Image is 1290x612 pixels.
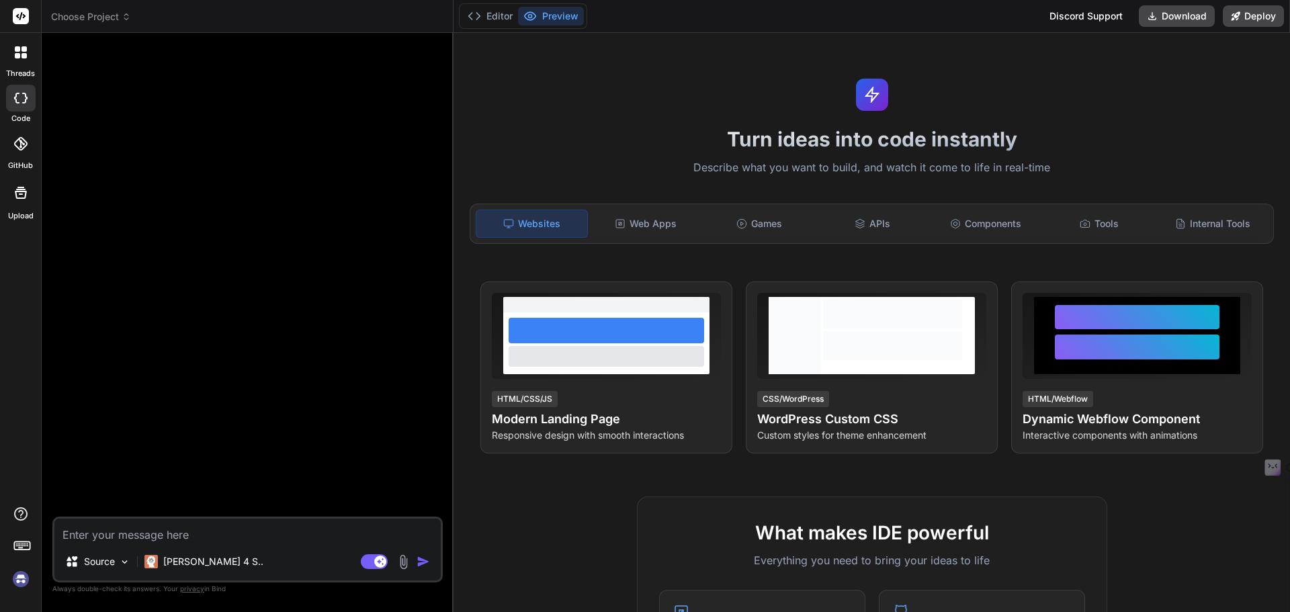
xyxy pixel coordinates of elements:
[492,410,721,429] h4: Modern Landing Page
[119,556,130,568] img: Pick Models
[462,159,1282,177] p: Describe what you want to build, and watch it come to life in real-time
[51,10,131,24] span: Choose Project
[757,391,829,407] div: CSS/WordPress
[1023,429,1252,442] p: Interactive components with animations
[84,555,115,568] p: Source
[591,210,701,238] div: Web Apps
[396,554,411,570] img: attachment
[163,555,263,568] p: [PERSON_NAME] 4 S..
[518,7,584,26] button: Preview
[757,410,986,429] h4: WordPress Custom CSS
[817,210,928,238] div: APIs
[9,568,32,591] img: signin
[8,160,33,171] label: GitHub
[1023,410,1252,429] h4: Dynamic Webflow Component
[1157,210,1268,238] div: Internal Tools
[1044,210,1155,238] div: Tools
[492,429,721,442] p: Responsive design with smooth interactions
[462,127,1282,151] h1: Turn ideas into code instantly
[931,210,1041,238] div: Components
[417,555,430,568] img: icon
[492,391,558,407] div: HTML/CSS/JS
[144,555,158,568] img: Claude 4 Sonnet
[6,68,35,79] label: threads
[462,7,518,26] button: Editor
[1223,5,1284,27] button: Deploy
[659,552,1085,568] p: Everything you need to bring your ideas to life
[659,519,1085,547] h2: What makes IDE powerful
[1023,391,1093,407] div: HTML/Webflow
[180,584,204,593] span: privacy
[8,210,34,222] label: Upload
[11,113,30,124] label: code
[1139,5,1215,27] button: Download
[704,210,815,238] div: Games
[1041,5,1131,27] div: Discord Support
[476,210,588,238] div: Websites
[757,429,986,442] p: Custom styles for theme enhancement
[52,582,443,595] p: Always double-check its answers. Your in Bind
